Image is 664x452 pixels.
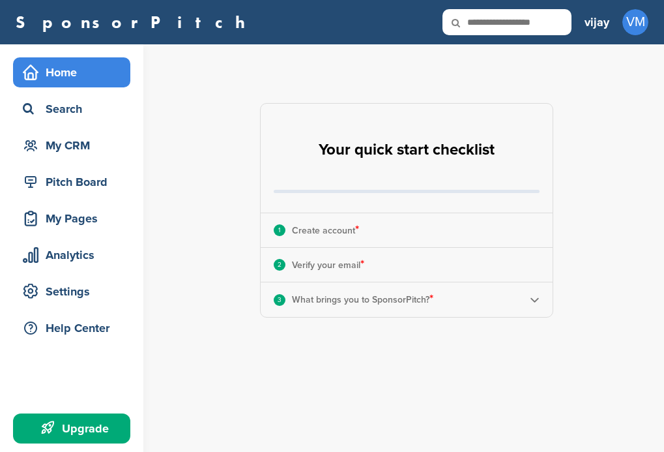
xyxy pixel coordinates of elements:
div: Search [20,97,130,121]
div: 3 [274,294,285,306]
div: Settings [20,280,130,303]
p: What brings you to SponsorPitch? [292,291,433,308]
div: 1 [274,224,285,236]
a: Home [13,57,130,87]
h3: vijay [585,13,609,31]
a: Help Center [13,313,130,343]
a: Settings [13,277,130,307]
div: My Pages [20,207,130,230]
a: SponsorPitch [16,14,253,31]
div: Pitch Board [20,170,130,194]
div: Home [20,61,130,84]
p: Verify your email [292,256,364,273]
a: My Pages [13,203,130,234]
p: Create account [292,222,359,239]
div: Help Center [20,316,130,340]
a: My CRM [13,130,130,160]
span: VM [622,9,648,35]
a: Search [13,94,130,124]
div: 2 [274,259,285,271]
div: My CRM [20,134,130,157]
img: Checklist arrow 2 [530,295,540,305]
a: Upgrade [13,414,130,444]
a: Pitch Board [13,167,130,197]
div: Analytics [20,243,130,267]
a: Analytics [13,240,130,270]
div: Upgrade [20,417,130,440]
a: vijay [585,8,609,37]
h2: Your quick start checklist [319,136,495,164]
